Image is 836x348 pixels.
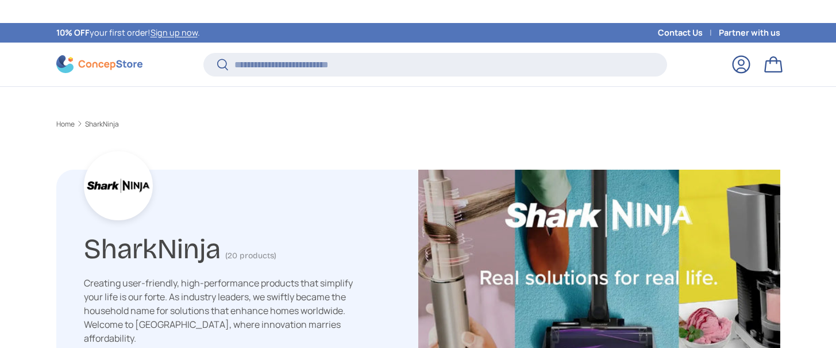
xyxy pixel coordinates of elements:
[719,26,780,39] a: Partner with us
[56,119,780,129] nav: Breadcrumbs
[225,251,276,261] span: (20 products)
[56,55,142,73] img: ConcepStore
[56,121,75,128] a: Home
[151,27,198,38] a: Sign up now
[56,27,90,38] strong: 10% OFF
[56,26,200,39] p: your first order! .
[84,228,221,266] h1: SharkNinja
[658,26,719,39] a: Contact Us
[84,276,354,345] div: Creating user-friendly, high-performance products that simplify your life is our forte. As indust...
[85,121,119,128] a: SharkNinja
